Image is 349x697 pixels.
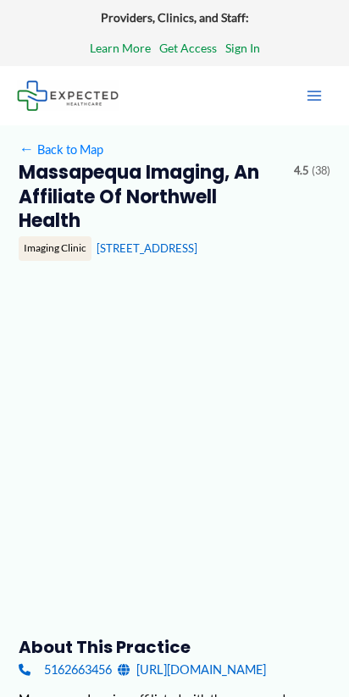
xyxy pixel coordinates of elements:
a: [STREET_ADDRESS] [97,241,197,255]
img: Expected Healthcare Logo - side, dark font, small [17,80,119,110]
a: Learn More [90,37,151,59]
span: ← [19,141,34,157]
a: 5162663456 [19,658,111,681]
button: Main menu toggle [296,78,332,113]
a: ←Back to Map [19,138,102,161]
a: Sign In [225,37,260,59]
span: 4.5 [294,161,308,181]
h2: Massapequa Imaging, an affiliate of Northwell Health [19,161,281,233]
a: [URL][DOMAIN_NAME] [118,658,266,681]
a: Get Access [159,37,217,59]
span: (38) [312,161,330,181]
strong: Providers, Clinics, and Staff: [101,10,249,25]
h3: About this practice [19,636,330,658]
div: Imaging Clinic [19,236,91,260]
